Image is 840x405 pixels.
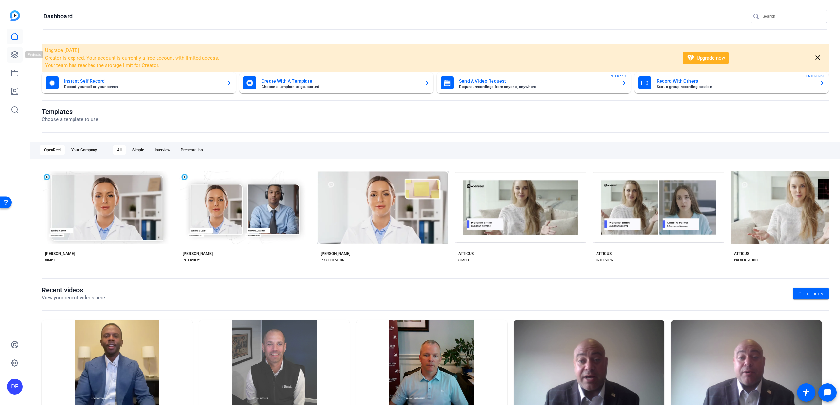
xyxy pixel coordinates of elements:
[458,251,474,256] div: ATTICUS
[356,320,507,405] img: JonathanStovall_Life Insurance
[687,54,695,62] mat-icon: diamond
[183,258,200,263] div: INTERVIEW
[437,72,631,93] button: Send A Video RequestRequest recordings from anyone, anywhereENTERPRISE
[42,320,193,405] img: JordanWalker_Lifeinsurancedirect
[596,258,613,263] div: INTERVIEW
[10,10,20,21] img: blue-gradient.svg
[734,258,758,263] div: PRESENTATION
[321,258,344,263] div: PRESENTATION
[458,258,470,263] div: SIMPLE
[657,85,814,89] mat-card-subtitle: Start a group recording session
[40,145,65,155] div: OpenReel
[802,389,810,396] mat-icon: accessibility
[42,286,105,294] h1: Recent videos
[793,288,829,299] a: Go to library
[42,72,236,93] button: Instant Self RecordRecord yourself or your screen
[824,389,831,396] mat-icon: message
[67,145,101,155] div: Your Company
[683,52,729,64] button: Upgrade now
[596,251,612,256] div: ATTICUS
[806,74,825,79] span: ENTERPRISE
[42,294,105,301] p: View your recent videos here
[262,85,419,89] mat-card-subtitle: Choose a template to get started
[45,258,56,263] div: SIMPLE
[321,251,350,256] div: [PERSON_NAME]
[814,54,822,62] mat-icon: close
[42,116,98,123] p: Choose a template to use
[634,72,829,93] button: Record With OthersStart a group recording sessionENTERPRISE
[239,72,433,93] button: Create With A TemplateChoose a template to get started
[199,320,350,405] img: MoneyGuard Team Intro
[459,85,617,89] mat-card-subtitle: Request recordings from anyone, anywhere
[183,251,213,256] div: [PERSON_NAME]
[262,77,419,85] mat-card-title: Create With A Template
[657,77,814,85] mat-card-title: Record With Others
[128,145,148,155] div: Simple
[514,320,665,405] img: IV_49444_1751472435615_webcam
[151,145,174,155] div: Interview
[177,145,207,155] div: Presentation
[7,379,23,395] div: DF
[42,108,98,116] h1: Templates
[763,12,822,20] input: Search
[734,251,749,256] div: ATTICUS
[45,62,674,69] li: Your team has reached the storage limit for Creator.
[45,251,75,256] div: [PERSON_NAME]
[609,74,628,79] span: ENTERPRISE
[459,77,617,85] mat-card-title: Send A Video Request
[113,145,126,155] div: All
[64,85,221,89] mat-card-subtitle: Record yourself or your screen
[45,54,674,62] li: Creator is expired. Your account is currently a free account with limited access.
[43,12,73,20] h1: Dashboard
[798,290,823,297] span: Go to library
[671,320,822,405] img: IV_49444_1751470783695_webcam
[25,51,46,59] div: Projects
[45,48,79,53] span: Upgrade [DATE]
[64,77,221,85] mat-card-title: Instant Self Record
